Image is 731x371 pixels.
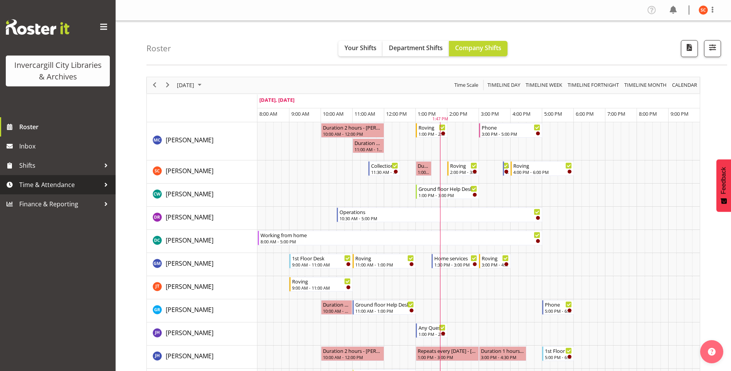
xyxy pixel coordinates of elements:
[13,59,102,83] div: Invercargill City Libraries & Archives
[623,80,668,90] button: Timeline Month
[147,230,257,253] td: Donald Cunningham resource
[355,139,382,147] div: Duration 1 hours - [PERSON_NAME]
[416,184,479,199] div: Catherine Wilson"s event - Ground floor Help Desk Begin From Wednesday, September 17, 2025 at 1:0...
[19,160,100,171] span: Shifts
[416,323,447,338] div: Jill Harpur"s event - Any Questions Begin From Wednesday, September 17, 2025 at 1:00:00 PM GMT+12...
[166,213,213,221] span: [PERSON_NAME]
[147,276,257,299] td: Glen Tomlinson resource
[355,146,382,152] div: 11:00 AM - 12:00 PM
[166,259,213,268] a: [PERSON_NAME]
[481,347,524,354] div: Duration 1 hours - [PERSON_NAME]
[353,138,384,153] div: Aurora Catu"s event - Duration 1 hours - Aurora Catu Begin From Wednesday, September 17, 2025 at ...
[418,131,445,137] div: 1:00 PM - 2:00 PM
[545,347,572,354] div: 1st Floor Desk
[260,238,540,245] div: 8:00 AM - 5:00 PM
[147,346,257,369] td: Jillian Hunter resource
[482,261,509,268] div: 3:00 PM - 4:00 PM
[434,261,477,268] div: 1:30 PM - 3:00 PM
[545,354,572,360] div: 5:00 PM - 6:00 PM
[147,253,257,276] td: Gabriel McKay Smith resource
[525,80,563,90] span: Timeline Week
[147,322,257,346] td: Jill Harpur resource
[418,331,445,337] div: 1:00 PM - 2:00 PM
[503,161,511,176] div: Bean Casey"s event - New book tagging Begin From Wednesday, September 17, 2025 at 3:45:00 PM GMT+...
[418,354,477,360] div: 1:00 PM - 3:00 PM
[166,189,213,199] a: [PERSON_NAME]
[482,254,509,262] div: Roving
[513,169,572,175] div: 4:00 PM - 6:00 PM
[418,192,477,198] div: 1:00 PM - 3:00 PM
[146,44,171,53] h4: Roster
[147,184,257,207] td: Catherine Wilson resource
[339,215,540,221] div: 10:30 AM - 5:00 PM
[681,40,698,57] button: Download a PDF of the roster for the current day
[449,110,467,117] span: 2:00 PM
[418,169,430,175] div: 1:00 PM - 1:30 PM
[337,207,542,222] div: Debra Robinson"s event - Operations Begin From Wednesday, September 17, 2025 at 10:30:00 AM GMT+1...
[481,110,499,117] span: 3:00 PM
[576,110,594,117] span: 6:00 PM
[6,19,69,35] img: Rosterit website logo
[416,161,432,176] div: Bean Casey"s event - Duration 0 hours - Bean Casey Begin From Wednesday, September 17, 2025 at 1:...
[166,212,213,222] a: [PERSON_NAME]
[147,122,257,160] td: Aurora Catu resource
[166,282,213,291] a: [PERSON_NAME]
[720,167,727,194] span: Feedback
[292,277,351,285] div: Roving
[671,80,699,90] button: Month
[418,324,445,331] div: Any Questions
[432,254,479,268] div: Gabriel McKay Smith"s event - Home services Begin From Wednesday, September 17, 2025 at 1:30:00 P...
[455,44,501,52] span: Company Shifts
[355,254,414,262] div: Roving
[323,131,382,137] div: 10:00 AM - 12:00 PM
[607,110,625,117] span: 7:00 PM
[450,162,477,169] div: Roving
[344,44,376,52] span: Your Shifts
[321,123,384,138] div: Aurora Catu"s event - Duration 2 hours - Aurora Catu Begin From Wednesday, September 17, 2025 at ...
[353,300,416,315] div: Grace Roscoe-Squires"s event - Ground floor Help Desk Begin From Wednesday, September 17, 2025 at...
[289,254,353,268] div: Gabriel McKay Smith"s event - 1st Floor Desk Begin From Wednesday, September 17, 2025 at 9:00:00 ...
[355,308,414,314] div: 11:00 AM - 1:00 PM
[355,261,414,268] div: 11:00 AM - 1:00 PM
[479,123,542,138] div: Aurora Catu"s event - Phone Begin From Wednesday, September 17, 2025 at 3:00:00 PM GMT+12:00 Ends...
[161,77,174,93] div: next period
[639,110,657,117] span: 8:00 PM
[386,110,407,117] span: 12:00 PM
[545,300,572,308] div: Phone
[383,41,449,56] button: Department Shifts
[449,41,507,56] button: Company Shifts
[447,161,479,176] div: Bean Casey"s event - Roving Begin From Wednesday, September 17, 2025 at 2:00:00 PM GMT+12:00 Ends...
[19,121,112,133] span: Roster
[506,169,509,175] div: 3:45 PM - 4:00 PM
[434,254,477,262] div: Home services
[481,354,524,360] div: 3:00 PM - 4:30 PM
[511,161,574,176] div: Bean Casey"s event - Roving Begin From Wednesday, September 17, 2025 at 4:00:00 PM GMT+12:00 Ends...
[355,300,414,308] div: Ground floor Help Desk
[623,80,667,90] span: Timeline Month
[19,140,112,152] span: Inbox
[542,346,574,361] div: Jillian Hunter"s event - 1st Floor Desk Begin From Wednesday, September 17, 2025 at 5:00:00 PM GM...
[513,162,572,169] div: Roving
[166,329,213,337] span: [PERSON_NAME]
[166,236,213,245] span: [PERSON_NAME]
[454,80,479,90] span: Time Scale
[368,161,400,176] div: Bean Casey"s event - Collections Begin From Wednesday, September 17, 2025 at 11:30:00 AM GMT+12:0...
[19,198,100,210] span: Finance & Reporting
[418,185,477,192] div: Ground floor Help Desk
[147,207,257,230] td: Debra Robinson resource
[147,160,257,184] td: Bean Casey resource
[699,5,708,15] img: serena-casey11690.jpg
[353,254,416,268] div: Gabriel McKay Smith"s event - Roving Begin From Wednesday, September 17, 2025 at 11:00:00 AM GMT+...
[566,80,620,90] button: Fortnight
[708,348,716,356] img: help-xxl-2.png
[450,169,477,175] div: 2:00 PM - 3:00 PM
[389,44,443,52] span: Department Shifts
[453,80,480,90] button: Time Scale
[163,80,173,90] button: Next
[166,259,213,268] span: [PERSON_NAME]
[289,277,353,292] div: Glen Tomlinson"s event - Roving Begin From Wednesday, September 17, 2025 at 9:00:00 AM GMT+12:00 ...
[716,159,731,212] button: Feedback - Show survey
[291,110,309,117] span: 9:00 AM
[371,162,398,169] div: Collections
